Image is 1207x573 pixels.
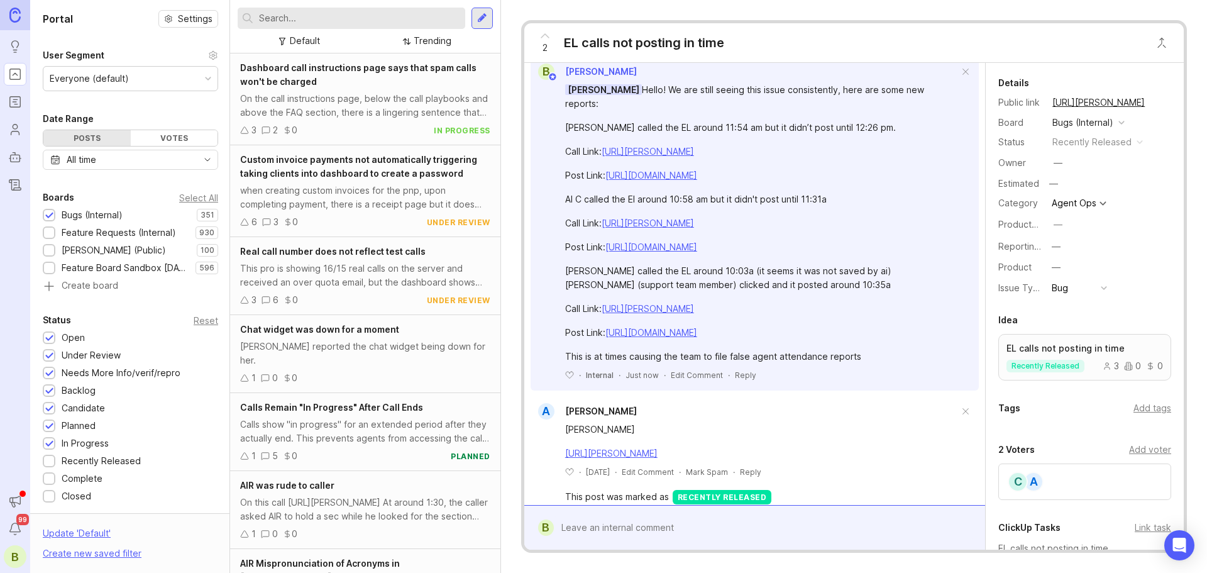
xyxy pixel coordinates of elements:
div: 0 [1124,362,1141,370]
div: 2 Voters [998,442,1035,457]
div: [PERSON_NAME] called the EL around 11:54 am but it didn’t post until 12:26 pm. [565,121,959,135]
div: 0 [292,215,298,229]
a: Dashboard call instructions page says that spam calls won't be chargedOn the call instructions pa... [230,53,500,145]
div: Owner [998,156,1042,170]
div: Boards [43,190,74,205]
div: Add tags [1133,401,1171,415]
span: 99 [16,514,29,525]
div: Call Link: [565,216,959,230]
div: Create new saved filter [43,547,141,560]
a: [URL][PERSON_NAME] [602,146,694,157]
div: Reply [735,370,756,381]
div: Posts [43,130,131,146]
p: 100 [201,245,214,255]
span: Real call number does not reflect test calls [240,246,426,257]
div: 1 [251,371,256,385]
div: A [1023,472,1044,492]
div: User Segment [43,48,104,63]
div: Update ' Default ' [43,526,111,547]
img: Canny Home [9,8,21,22]
a: Calls Remain "In Progress" After Call EndsCalls show "in progress" for an extended period after t... [230,393,500,471]
span: [PERSON_NAME] [565,84,642,95]
div: Public link [998,96,1042,109]
div: Candidate [62,401,105,415]
a: Changelog [4,174,26,196]
div: EL calls not posting in time [564,34,724,52]
a: Users [4,118,26,141]
a: Create board [43,281,218,292]
span: Custom invoice payments not automatically triggering taking clients into dashboard to create a pa... [240,154,477,179]
span: Dashboard call instructions page says that spam calls won't be charged [240,62,477,87]
div: Recently Released [62,454,141,468]
span: This post was marked as [565,490,669,504]
div: · [733,467,735,477]
button: ProductboardID [1050,216,1066,233]
div: — [1052,240,1061,253]
div: Category [998,196,1042,210]
p: 930 [199,228,214,238]
div: 0 [292,449,297,463]
span: Chat widget was down for a moment [240,324,399,335]
span: [PERSON_NAME] [565,66,637,77]
div: — [1054,218,1062,231]
div: Backlog [62,384,96,398]
div: Tags [998,401,1020,416]
div: On this call [URL][PERSON_NAME] At around 1:30, the caller asked AIR to hold a sec while he looke... [240,496,490,523]
button: Mark Spam [686,467,728,477]
div: Needs More Info/verif/repro [62,366,180,380]
div: 0 [272,527,278,541]
div: Reply [740,467,761,477]
a: A[PERSON_NAME] [531,403,637,420]
div: 3 [251,293,256,307]
div: Post Link: [565,326,959,340]
div: 2 [273,123,278,137]
div: · [728,370,730,381]
div: Board [998,116,1042,130]
div: [PERSON_NAME] reported the chat widget being down for her. [240,340,490,367]
div: Post Link: [565,240,959,254]
div: Select All [179,194,218,201]
div: B [538,520,554,536]
a: Roadmaps [4,91,26,113]
div: Edit Comment [622,467,674,477]
a: [URL][DOMAIN_NAME] [605,327,697,338]
div: Call Link: [565,145,959,159]
span: Just now [626,370,659,381]
div: 1 [251,527,256,541]
label: Reporting Team [998,241,1066,252]
div: 6 [251,215,257,229]
a: EL calls not posting in time [998,542,1108,555]
div: recently released [673,490,772,504]
div: Bugs (Internal) [1052,116,1113,130]
p: 351 [201,210,214,220]
div: Default [290,34,320,48]
div: Internal [586,370,614,381]
p: 596 [199,263,214,273]
div: Hello! We are still seeing this issue consistently, here are some new reports: [565,83,959,111]
div: A [538,403,554,420]
div: 0 [292,371,297,385]
a: Ideas [4,35,26,58]
a: Chat widget was down for a moment[PERSON_NAME] reported the chat widget being down for her.100 [230,315,500,393]
div: 1 [251,449,256,463]
a: Real call number does not reflect test callsThis pro is showing 16/15 real calls on the server an... [230,237,500,315]
div: Edit Comment [671,370,723,381]
div: All time [67,153,96,167]
div: Estimated [998,179,1039,188]
div: [PERSON_NAME] [565,423,959,437]
button: Announcements [4,490,26,513]
button: Settings [158,10,218,28]
div: · [679,467,681,477]
div: recently released [1052,135,1132,149]
div: Bugs (Internal) [62,208,123,222]
div: B [538,64,554,80]
button: B [4,545,26,568]
div: C [1008,472,1028,492]
a: [URL][PERSON_NAME] [1049,94,1149,111]
div: Call Link: [565,302,959,316]
p: recently released [1011,361,1079,371]
div: in progress [434,125,490,136]
input: Search... [259,11,460,25]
